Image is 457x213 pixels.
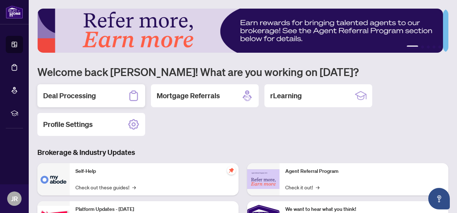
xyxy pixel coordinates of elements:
span: → [132,183,136,191]
img: Agent Referral Program [247,169,280,189]
span: → [316,183,319,191]
button: 2 [421,46,424,48]
p: Self-Help [75,167,233,175]
p: Agent Referral Program [285,167,443,175]
a: Check it out!→ [285,183,319,191]
span: JR [11,194,18,204]
button: Open asap [428,188,450,209]
img: Slide 0 [37,9,443,53]
button: 3 [427,46,430,48]
h2: Profile Settings [43,119,93,129]
h3: Brokerage & Industry Updates [37,147,448,157]
button: 5 [438,46,441,48]
button: 4 [433,46,435,48]
button: 1 [407,46,418,48]
h1: Welcome back [PERSON_NAME]! What are you working on [DATE]? [37,65,448,79]
a: Check out these guides!→ [75,183,136,191]
span: pushpin [227,166,236,175]
h2: Mortgage Referrals [157,91,220,101]
img: logo [6,5,23,19]
img: Self-Help [37,163,70,195]
h2: Deal Processing [43,91,96,101]
h2: rLearning [270,91,302,101]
